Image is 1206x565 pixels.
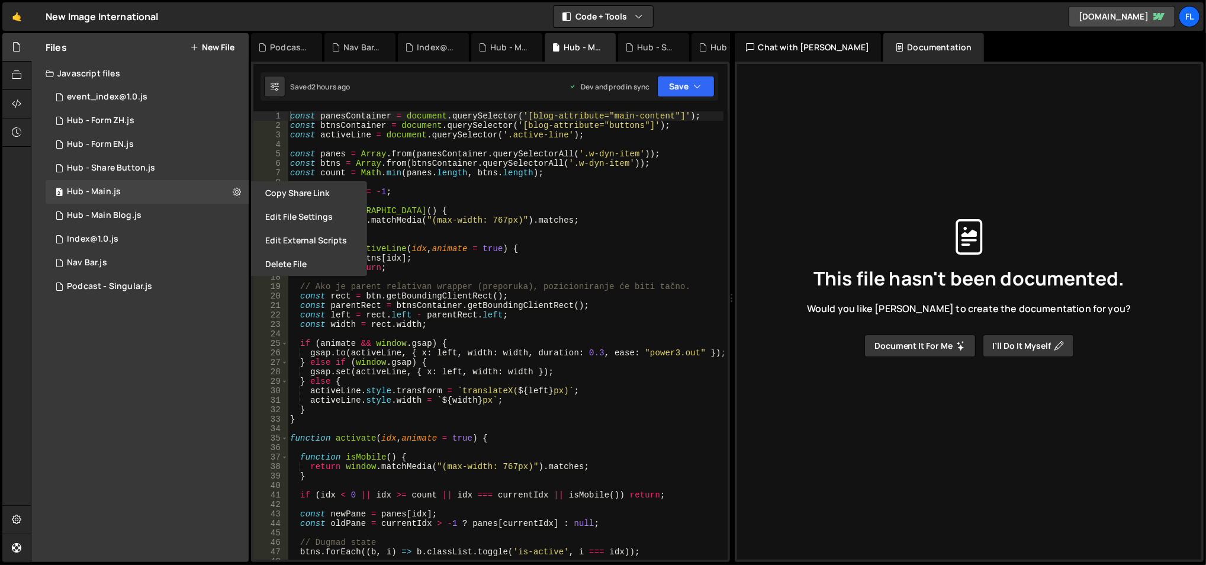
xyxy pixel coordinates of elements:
[67,115,134,126] div: Hub - Form ZH.js
[253,358,288,367] div: 27
[67,234,118,245] div: Index@1.0.js
[67,139,134,150] div: Hub - Form EN.js
[251,229,367,252] button: Edit External Scripts
[253,386,288,396] div: 30
[253,538,288,547] div: 46
[253,452,288,462] div: 37
[67,163,155,174] div: Hub - Share Button.js
[569,82,649,92] div: Dev and prod in sync
[253,111,288,121] div: 1
[311,82,350,92] div: 2 hours ago
[554,6,653,27] button: Code + Tools
[253,121,288,130] div: 2
[46,180,249,204] div: 15795/46323.js
[251,252,367,276] button: Delete File
[343,41,381,53] div: Nav Bar.js
[253,396,288,405] div: 31
[637,41,675,53] div: Hub - Share Button.js
[657,76,715,97] button: Save
[983,335,1074,357] button: I’ll do it myself
[253,443,288,452] div: 36
[190,43,234,52] button: New File
[253,462,288,471] div: 38
[253,481,288,490] div: 40
[253,339,288,348] div: 25
[46,275,249,298] : 15795/46556.js
[67,281,152,292] div: Podcast - Singular.js
[253,377,288,386] div: 29
[883,33,983,62] div: Documentation
[807,302,1131,315] span: Would you like [PERSON_NAME] to create the documentation for you?
[417,41,455,53] div: Index@1.0.js
[253,130,288,140] div: 3
[251,205,367,229] button: Edit File Settings
[253,471,288,481] div: 39
[46,204,249,227] div: 15795/46353.js
[67,258,107,268] div: Nav Bar.js
[253,272,288,282] div: 18
[253,149,288,159] div: 5
[253,140,288,149] div: 4
[253,320,288,329] div: 23
[253,528,288,538] div: 45
[251,181,367,205] button: Copy share link
[864,335,976,357] button: Document it for me
[290,82,350,92] div: Saved
[813,269,1124,288] span: This file hasn't been documented.
[253,490,288,500] div: 41
[67,92,147,102] div: event_index@1.0.js
[67,210,141,221] div: Hub - Main Blog.js
[253,424,288,434] div: 34
[253,405,288,415] div: 32
[253,301,288,310] div: 21
[253,519,288,528] div: 44
[46,109,249,133] div: 15795/47675.js
[710,41,748,53] div: Hub - Form EN.js
[46,9,159,24] div: New Image International
[564,41,602,53] div: Hub - Main.js
[253,168,288,178] div: 7
[67,187,121,197] div: Hub - Main.js
[46,251,249,275] div: 15795/46513.js
[56,188,63,198] span: 2
[46,85,249,109] div: 15795/42190.js
[253,291,288,301] div: 20
[253,310,288,320] div: 22
[270,41,308,53] div: Podcast - Singular.js
[735,33,882,62] div: Chat with [PERSON_NAME]
[1069,6,1175,27] a: [DOMAIN_NAME]
[490,41,528,53] div: Hub - Main Blog.js
[253,500,288,509] div: 42
[46,156,249,180] div: 15795/47629.js
[31,62,249,85] div: Javascript files
[253,434,288,443] div: 35
[253,178,288,187] div: 8
[46,41,67,54] h2: Files
[46,227,249,251] div: 15795/44313.js
[253,415,288,424] div: 33
[253,509,288,519] div: 43
[253,159,288,168] div: 6
[253,282,288,291] div: 19
[2,2,31,31] a: 🤙
[46,133,249,156] div: 15795/47676.js
[1179,6,1200,27] a: Fl
[253,329,288,339] div: 24
[253,547,288,557] div: 47
[253,348,288,358] div: 26
[253,367,288,377] div: 28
